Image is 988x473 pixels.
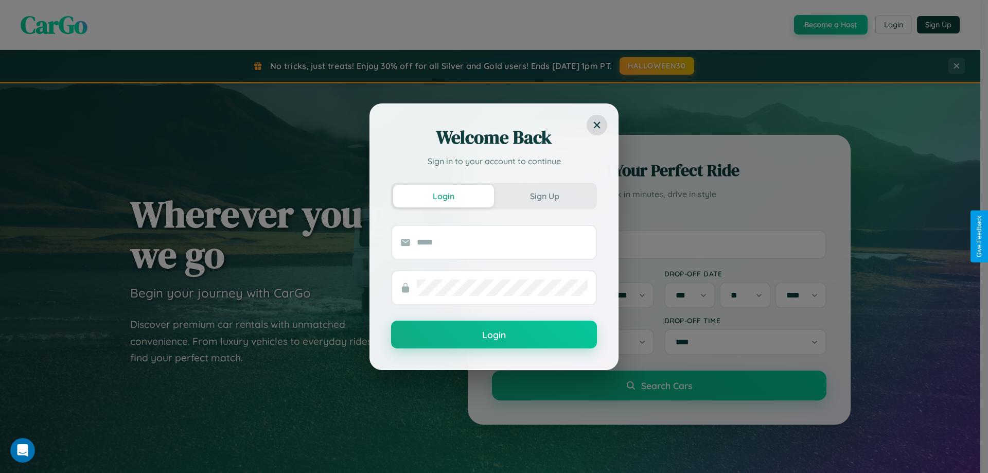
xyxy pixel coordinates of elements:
[494,185,595,207] button: Sign Up
[391,155,597,167] p: Sign in to your account to continue
[391,125,597,150] h2: Welcome Back
[976,216,983,257] div: Give Feedback
[10,438,35,463] iframe: Intercom live chat
[391,321,597,348] button: Login
[393,185,494,207] button: Login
